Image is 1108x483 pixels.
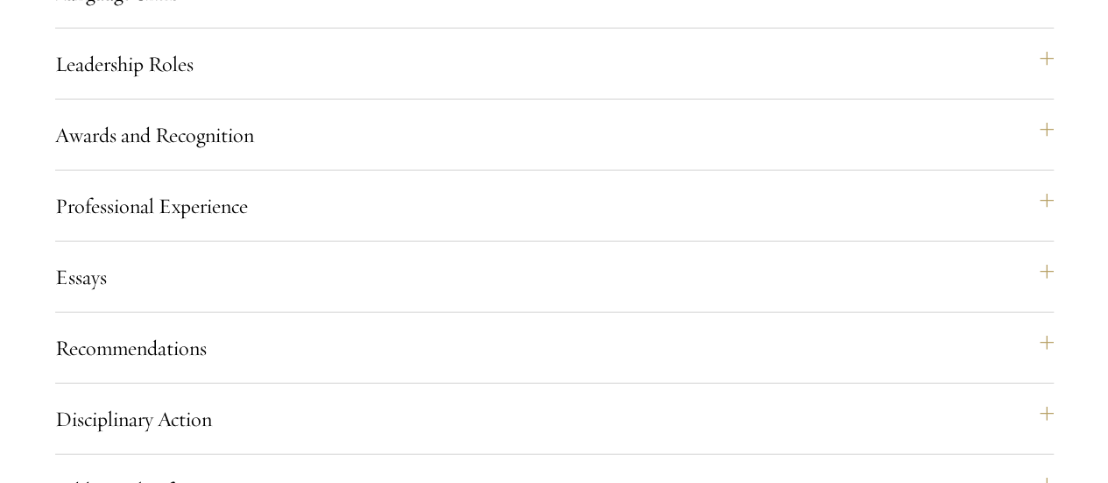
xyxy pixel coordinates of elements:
[55,327,1054,369] button: Recommendations
[55,185,1054,227] button: Professional Experience
[55,398,1054,440] button: Disciplinary Action
[55,256,1054,298] button: Essays
[55,114,1054,156] button: Awards and Recognition
[55,43,1054,85] button: Leadership Roles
